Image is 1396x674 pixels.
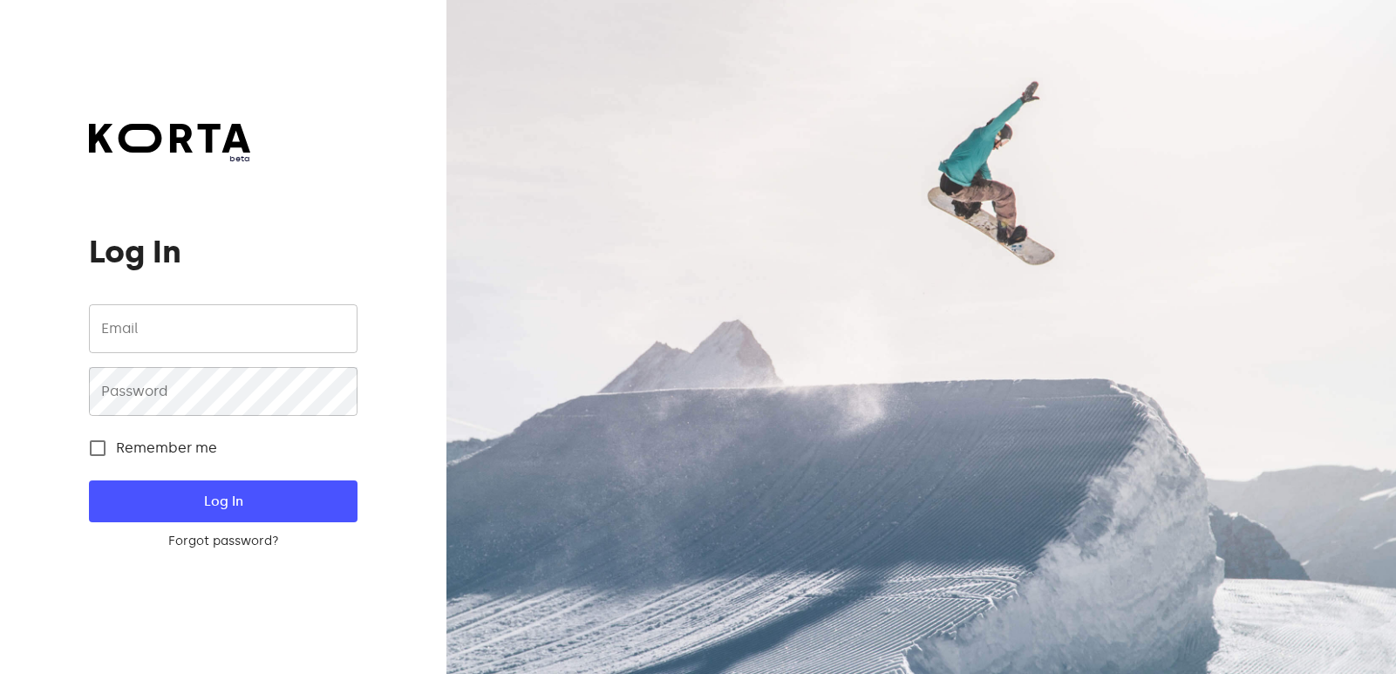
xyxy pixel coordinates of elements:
[117,490,329,513] span: Log In
[89,235,357,269] h1: Log In
[89,124,250,153] img: Korta
[89,124,250,165] a: beta
[89,153,250,165] span: beta
[89,533,357,550] a: Forgot password?
[116,438,217,459] span: Remember me
[89,480,357,522] button: Log In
